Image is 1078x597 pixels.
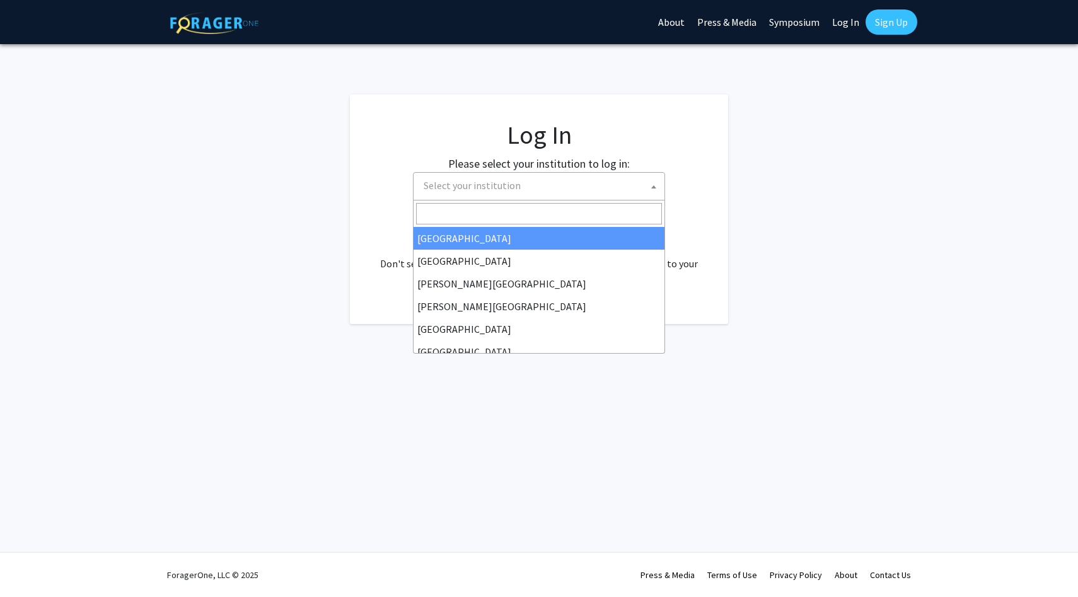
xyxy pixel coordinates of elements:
[419,173,664,199] span: Select your institution
[835,569,857,581] a: About
[448,155,630,172] label: Please select your institution to log in:
[866,9,917,35] a: Sign Up
[414,272,664,295] li: [PERSON_NAME][GEOGRAPHIC_DATA]
[167,553,258,597] div: ForagerOne, LLC © 2025
[424,179,521,192] span: Select your institution
[375,226,703,286] div: No account? . Don't see your institution? about bringing ForagerOne to your institution.
[414,318,664,340] li: [GEOGRAPHIC_DATA]
[413,172,665,200] span: Select your institution
[414,250,664,272] li: [GEOGRAPHIC_DATA]
[170,12,258,34] img: ForagerOne Logo
[640,569,695,581] a: Press & Media
[707,569,757,581] a: Terms of Use
[414,295,664,318] li: [PERSON_NAME][GEOGRAPHIC_DATA]
[375,120,703,150] h1: Log In
[870,569,911,581] a: Contact Us
[770,569,822,581] a: Privacy Policy
[416,203,662,224] input: Search
[414,227,664,250] li: [GEOGRAPHIC_DATA]
[414,340,664,363] li: [GEOGRAPHIC_DATA]
[1024,540,1069,588] iframe: Chat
